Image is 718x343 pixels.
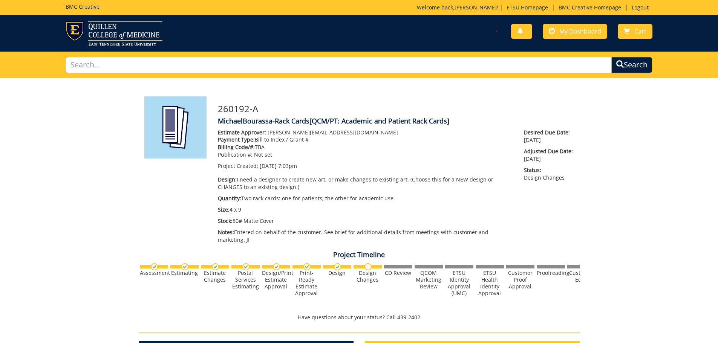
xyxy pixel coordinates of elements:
div: Assessment [140,270,168,276]
span: Not set [254,151,272,158]
img: no [364,263,372,270]
span: Quantity: [218,195,241,202]
span: Status: [524,166,574,174]
p: Entered on behalf of the customer. See brief for additional details from meetings with customer a... [218,229,513,244]
div: ETSU Health Identity Approval [476,270,504,297]
h3: 260192-A [218,104,574,114]
span: My Dashboard [559,27,601,35]
div: Proofreading [537,270,565,276]
p: Design Changes [524,166,574,181]
div: Design/Print Estimate Approval [262,270,290,290]
span: Adjusted Due Date: [524,148,574,155]
img: checkmark [181,263,188,270]
span: Size: [218,206,230,213]
span: Notes: [218,229,234,236]
img: checkmark [151,263,158,270]
span: Stock: [218,217,233,224]
span: Publication #: [218,151,253,158]
p: 80# Matte Cover [218,217,513,225]
p: [DATE] [524,129,574,144]
span: Design: [218,176,237,183]
a: Cart [618,24,652,39]
h5: BMC Creative [66,4,100,9]
p: I need a designer to create new art, or make changes to existing art. (Choose this for a NEW desi... [218,176,513,191]
div: Design [323,270,351,276]
div: Estimate Changes [201,270,229,283]
span: Billing Code/#: [218,143,255,151]
a: BMC Creative Homepage [555,4,625,11]
a: ETSU Homepage [503,4,552,11]
img: ETSU logo [66,21,162,46]
div: Design Changes [354,270,382,283]
h4: Project Timeline [139,251,580,259]
span: [DATE] 7:03pm [260,162,297,169]
p: Bill to Index / Grant # [218,136,513,143]
p: Have questions about your status? Call 439-2402 [139,314,580,321]
p: Two rack cards: one for patients; the other for academic use. [218,195,513,202]
span: [QCM/PT: Academic and Patient Rack Cards] [309,116,449,125]
div: Postal Services Estimating [231,270,260,290]
p: 4 x 9 [218,206,513,213]
a: Logout [628,4,652,11]
div: Estimating [170,270,199,276]
h4: MichaelBourassa-Rack Cards [218,117,574,125]
img: Product featured image [144,96,207,159]
div: Customer Edits [567,270,596,283]
span: Project Created: [218,162,258,169]
p: TBA [218,143,513,151]
img: checkmark [273,263,280,270]
span: Cart [634,27,646,35]
div: Customer Proof Approval [506,270,534,290]
span: Desired Due Date: [524,129,574,136]
a: [PERSON_NAME] [455,4,497,11]
p: [DATE] [524,148,574,163]
img: checkmark [212,263,219,270]
p: [PERSON_NAME][EMAIL_ADDRESS][DOMAIN_NAME] [218,129,513,136]
span: Payment Type: [218,136,255,143]
img: checkmark [334,263,341,270]
div: QCOM Marketing Review [415,270,443,290]
div: Print-Ready Estimate Approval [292,270,321,297]
p: Welcome back, ! | | | [417,4,652,11]
button: Search [611,57,652,73]
div: ETSU Identity Approval (UMC) [445,270,473,297]
span: Estimate Approver: [218,129,266,136]
div: CD Review [384,270,412,276]
a: My Dashboard [543,24,607,39]
input: Search... [66,57,612,73]
img: checkmark [242,263,250,270]
img: checkmark [303,263,311,270]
